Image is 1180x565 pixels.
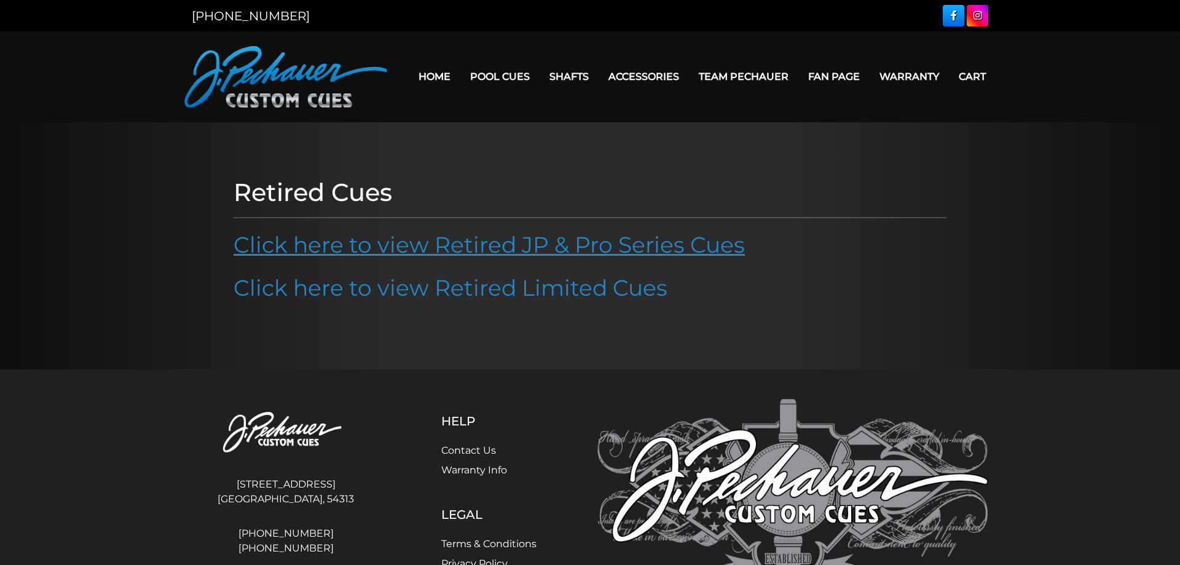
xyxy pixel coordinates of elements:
a: Cart [949,61,996,92]
a: [PHONE_NUMBER] [192,526,380,541]
a: Team Pechauer [689,61,798,92]
h5: Help [441,414,537,429]
a: [PHONE_NUMBER] [192,9,310,23]
a: [PHONE_NUMBER] [192,541,380,556]
a: Terms & Conditions [441,538,537,550]
h1: Retired Cues [234,178,946,207]
a: Click here to view Retired JP & Pro Series Cues [234,231,745,258]
a: Warranty Info [441,464,507,476]
img: Pechauer Custom Cues [184,46,387,108]
a: Click here to view Retired Limited Cues [234,274,667,301]
address: [STREET_ADDRESS] [GEOGRAPHIC_DATA], 54313 [192,472,380,512]
a: Pool Cues [460,61,540,92]
img: Pechauer Custom Cues [192,399,380,467]
a: Shafts [540,61,599,92]
a: Warranty [870,61,949,92]
a: Fan Page [798,61,870,92]
h5: Legal [441,507,537,522]
a: Accessories [599,61,689,92]
a: Contact Us [441,444,496,456]
a: Home [409,61,460,92]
